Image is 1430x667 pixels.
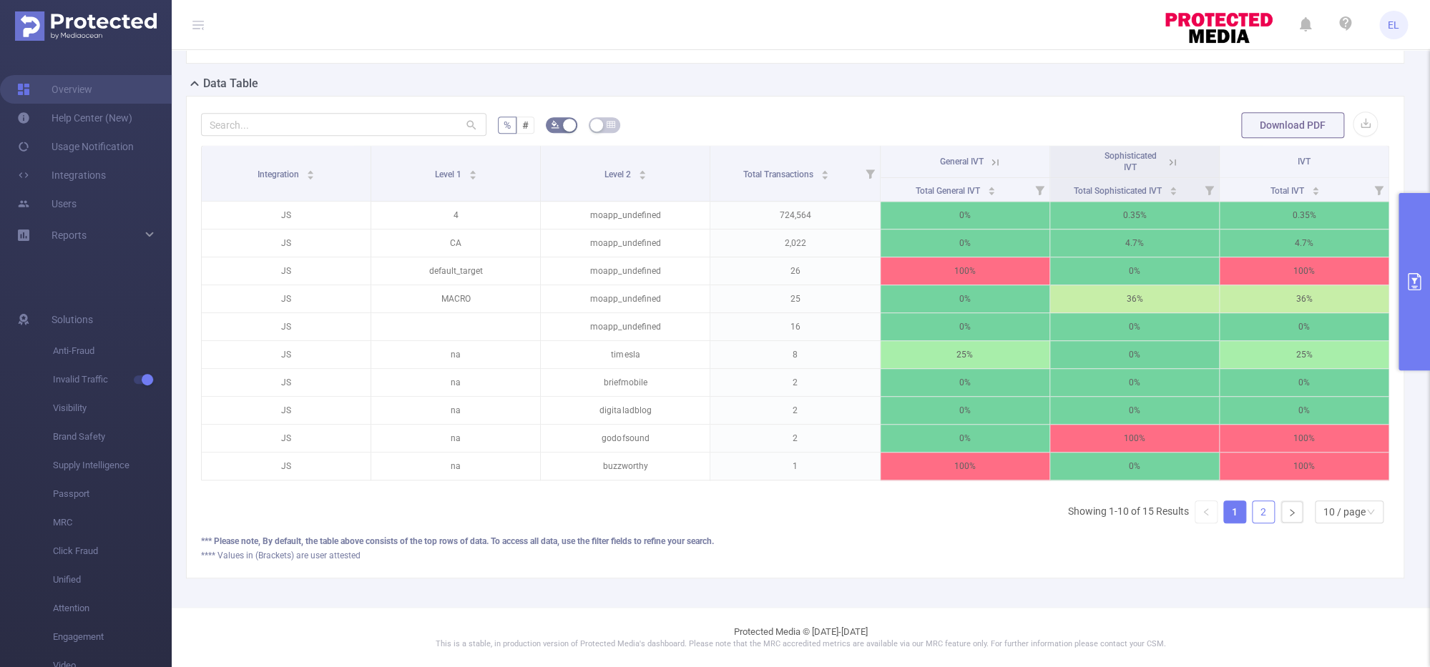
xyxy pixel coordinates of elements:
li: Next Page [1280,500,1303,523]
a: Usage Notification [17,132,134,161]
div: **** Values in (Brackets) are user attested [201,549,1389,562]
p: 26 [710,257,879,285]
p: 0% [881,397,1049,424]
div: Sort [987,184,996,193]
span: Attention [53,594,172,623]
h2: Data Table [203,75,258,92]
p: 2 [710,397,879,424]
i: icon: caret-down [306,174,314,178]
p: 0% [1050,453,1219,480]
a: Reports [52,221,87,249]
span: Level 1 [435,169,464,179]
p: 0.35% [1050,202,1219,229]
p: JS [202,453,371,480]
p: timesla [541,341,710,368]
span: Click Fraud [53,537,172,565]
p: 0% [881,202,1049,229]
div: Sort [821,168,829,177]
i: icon: right [1288,508,1296,517]
li: Showing 1-10 of 15 Results [1068,500,1189,523]
i: icon: caret-down [1169,189,1177,194]
i: icon: caret-down [1311,189,1319,194]
span: Passport [53,480,172,508]
p: JS [202,257,371,285]
p: 0% [1050,397,1219,424]
div: 10 / page [1323,501,1366,523]
p: na [371,425,540,452]
button: Download PDF [1241,112,1344,138]
i: icon: caret-up [469,168,476,172]
div: Sort [469,168,477,177]
span: Total Sophisticated IVT [1074,186,1164,196]
p: MACRO [371,285,540,312]
span: % [504,119,511,131]
p: 0% [1050,341,1219,368]
p: na [371,453,540,480]
li: 1 [1223,500,1246,523]
i: Filter menu [860,146,880,201]
span: IVT [1298,157,1311,167]
span: Brand Safety [53,423,172,451]
p: 0% [881,425,1049,452]
p: JS [202,229,371,257]
i: icon: caret-up [821,168,828,172]
img: Protected Media [15,11,157,41]
p: 0% [1050,369,1219,396]
span: Sophisticated IVT [1104,151,1156,172]
p: 100% [1050,425,1219,452]
div: Sort [1169,184,1177,193]
i: icon: caret-down [988,189,996,194]
div: Sort [1311,184,1320,193]
p: moapp_undefined [541,202,710,229]
span: Level 2 [604,169,633,179]
p: 0% [881,369,1049,396]
p: JS [202,341,371,368]
p: JS [202,425,371,452]
p: JS [202,397,371,424]
p: 1 [710,453,879,480]
p: JS [202,369,371,396]
p: 8 [710,341,879,368]
p: 2,022 [710,229,879,257]
span: Supply Intelligence [53,451,172,480]
p: CA [371,229,540,257]
i: Filter menu [1029,178,1049,201]
span: Invalid Traffic [53,365,172,394]
p: godofsound [541,425,710,452]
i: icon: caret-down [821,174,828,178]
p: JS [202,285,371,312]
div: Sort [638,168,647,177]
p: 2 [710,425,879,452]
p: moapp_undefined [541,257,710,285]
i: Filter menu [1368,178,1389,201]
p: briefmobile [541,369,710,396]
i: icon: caret-up [1169,184,1177,189]
span: Unified [53,565,172,594]
p: 16 [710,313,879,340]
span: Visibility [53,394,172,423]
p: 25% [881,341,1049,368]
p: 25 [710,285,879,312]
span: # [522,119,529,131]
p: moapp_undefined [541,313,710,340]
span: Engagement [53,623,172,651]
span: Reports [52,229,87,241]
span: Total Transactions [743,169,816,179]
i: icon: caret-up [306,168,314,172]
a: Integrations [17,161,106,189]
span: EL [1388,11,1399,39]
p: 0% [1050,313,1219,340]
i: icon: down [1366,508,1375,518]
i: Filter menu [1199,178,1219,201]
div: Sort [306,168,315,177]
p: buzzworthy [541,453,710,480]
span: Integration [258,169,301,179]
p: 25% [1220,341,1389,368]
p: digitaladblog [541,397,710,424]
p: 36% [1220,285,1389,312]
p: 100% [881,257,1049,285]
span: Anti-Fraud [53,337,172,365]
p: JS [202,202,371,229]
p: 2 [710,369,879,396]
p: 0% [881,313,1049,340]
